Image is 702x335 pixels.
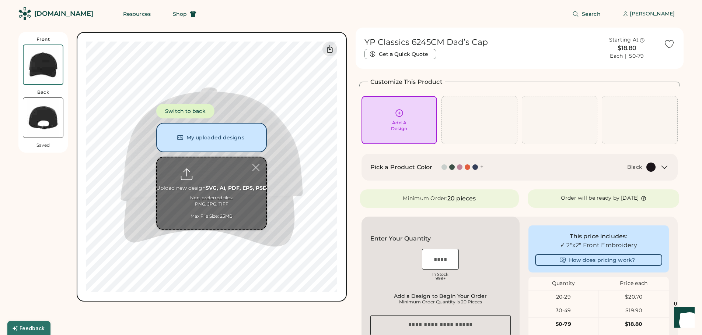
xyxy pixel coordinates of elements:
h1: YP Classics 6245CM Dad’s Cap [364,37,488,47]
div: Front [36,36,50,42]
div: [PERSON_NAME] [630,10,675,18]
img: Rendered Logo - Screens [18,7,31,20]
div: In Stock 999+ [422,272,459,281]
span: Search [582,11,601,17]
div: Minimum Order: [403,195,447,202]
div: + [480,163,483,171]
div: $20.70 [599,293,669,301]
div: Order will be ready by [561,195,620,202]
div: 20 pieces [447,194,476,203]
div: $19.90 [599,307,669,314]
div: Add A Design [391,120,408,132]
div: Minimum Order Quantity is 20 Pieces [373,299,509,305]
div: Quantity [528,280,599,287]
button: Get a Quick Quote [364,49,436,59]
div: $18.80 [595,44,659,53]
div: This price includes: [535,232,662,241]
iframe: Front Chat [667,302,699,334]
button: Shop [164,7,205,21]
h2: Customize This Product [370,78,443,86]
img: YP Classics 6245CM Black Back Thumbnail [23,98,63,138]
div: 30-49 [528,307,598,314]
span: Shop [173,11,187,17]
img: YP Classics 6245CM Black Front Thumbnail [24,45,63,84]
h2: Pick a Product Color [370,163,433,172]
div: ✓ 2"x2" Front Embroidery [535,241,662,250]
div: $18.80 [599,321,669,328]
button: My uploaded designs [156,123,267,152]
strong: SVG, Ai, PDF, EPS, PSD [206,185,267,191]
div: Starting At [609,36,639,44]
button: Search [563,7,610,21]
div: [DOMAIN_NAME] [34,9,93,18]
div: Saved [36,142,50,148]
div: 50-79 [528,321,598,328]
div: [DATE] [621,195,639,202]
button: How does pricing work? [535,254,662,266]
div: Add a Design to Begin Your Order [373,293,509,299]
div: Back [37,89,49,95]
div: Price each [598,280,669,287]
button: Switch to back [156,104,214,118]
div: Download Front Mockup [322,42,337,56]
div: Upload new design [156,185,267,192]
div: Each | 50-79 [610,53,644,60]
h2: Enter Your Quantity [370,234,431,243]
button: Resources [114,7,160,21]
div: Black [627,164,642,171]
div: 20-29 [528,293,598,301]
